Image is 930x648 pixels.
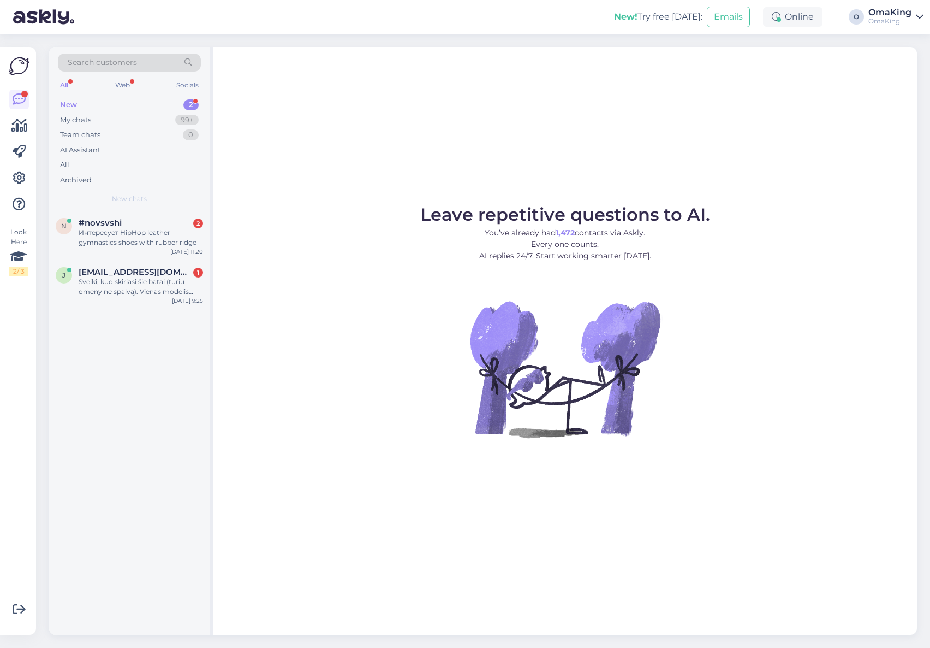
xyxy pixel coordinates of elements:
[60,145,100,156] div: AI Assistant
[60,175,92,186] div: Archived
[193,219,203,228] div: 2
[763,7,822,27] div: Online
[868,8,911,17] div: OmaKing
[9,56,29,76] img: Askly Logo
[175,115,199,126] div: 99+
[68,57,137,68] span: Search customers
[614,10,702,23] div: Try free [DATE]:
[183,129,199,140] div: 0
[467,270,663,467] img: No Chat active
[60,115,91,126] div: My chats
[113,78,132,92] div: Web
[170,248,203,256] div: [DATE] 11:20
[79,228,203,248] div: Интересует HipHop leather gymnastics shoes with rubber ridge
[79,267,192,277] span: jurgutee@gmail.com
[849,9,864,25] div: O
[193,268,203,278] div: 1
[62,271,65,279] span: j
[79,277,203,297] div: Sveiki, kuo skiriasi šie batai (turiu omeny ne spalvą). Vienas modelis kaip suprantu skiriasi odo...
[61,222,67,230] span: n
[174,78,201,92] div: Socials
[556,228,575,238] b: 1,472
[112,194,147,204] span: New chats
[420,227,710,262] p: You’ve already had contacts via Askly. Every one counts. AI replies 24/7. Start working smarter [...
[183,99,199,110] div: 2
[614,11,637,22] b: New!
[172,297,203,305] div: [DATE] 9:25
[707,7,750,27] button: Emails
[60,99,77,110] div: New
[79,218,122,228] span: #novsvshi
[60,160,69,170] div: All
[58,78,70,92] div: All
[420,204,710,225] span: Leave repetitive questions to AI.
[60,129,100,140] div: Team chats
[9,227,28,276] div: Look Here
[868,17,911,26] div: OmaKing
[9,267,28,276] div: 2 / 3
[868,8,923,26] a: OmaKingOmaKing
